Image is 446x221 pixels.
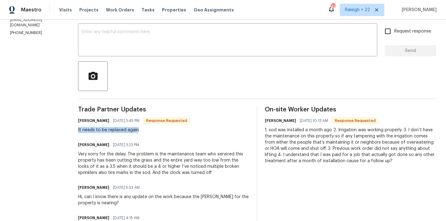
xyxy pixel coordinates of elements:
[10,30,63,36] p: [PHONE_NUMBER]
[162,7,186,13] span: Properties
[394,28,431,35] span: Request response
[113,184,140,191] span: [DATE] 5:33 AM
[78,215,109,221] h6: [PERSON_NAME]
[78,194,249,206] div: Hi, can I know there is any update on the work because the [PERSON_NAME] for the property is near...
[10,17,63,28] p: [EMAIL_ADDRESS][DOMAIN_NAME]
[59,7,72,13] span: Visits
[113,215,139,221] span: [DATE] 4:15 AM
[78,118,109,124] h6: [PERSON_NAME]
[113,118,139,124] span: [DATE] 3:45 PM
[265,118,296,124] h6: [PERSON_NAME]
[78,184,109,191] h6: [PERSON_NAME]
[21,7,42,13] span: Maestro
[300,118,328,124] span: [DATE] 10:13 AM
[142,8,155,12] span: Tasks
[78,151,249,176] div: Very sorry for the delay. The problem is the maintenance team who serviced this property has been...
[78,127,190,133] div: It needs to be replaced again
[332,118,378,124] span: Response Requested
[78,106,249,113] span: Trade Partner Updates
[113,142,139,148] span: [DATE] 3:23 PM
[265,106,436,113] span: On-site Worker Updates
[79,7,98,13] span: Projects
[331,4,335,10] div: 426
[399,7,437,13] span: [PERSON_NAME]
[265,127,436,164] div: 1. sod was installed a month ago 2. Irrigation was working properly. 3. I don’t have the maintena...
[194,7,234,13] span: Geo Assignments
[345,7,370,13] span: Raleigh + 22
[106,7,134,13] span: Work Orders
[78,142,109,148] h6: [PERSON_NAME]
[144,118,190,124] span: Response Requested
